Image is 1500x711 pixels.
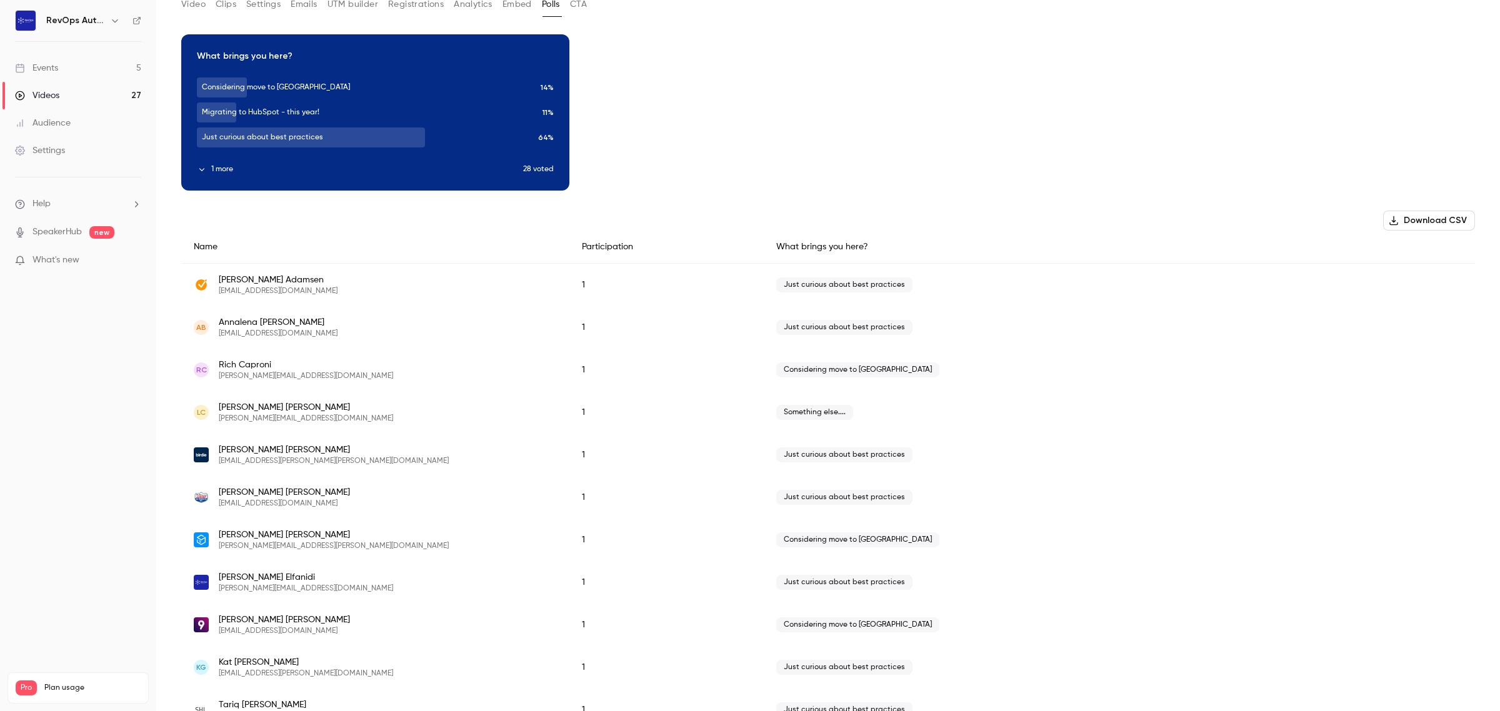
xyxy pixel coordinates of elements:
span: [EMAIL_ADDRESS][PERSON_NAME][PERSON_NAME][DOMAIN_NAME] [219,456,449,466]
div: 1 [569,561,764,604]
div: 1 [569,264,764,307]
span: LC [197,407,206,418]
img: severalnines.com [194,617,209,632]
span: [PERSON_NAME][EMAIL_ADDRESS][DOMAIN_NAME] [219,371,393,381]
span: [PERSON_NAME] Adamsen [219,274,337,286]
span: [EMAIL_ADDRESS][DOMAIN_NAME] [219,329,337,339]
img: stuart.com [194,532,209,547]
div: ali@revopsautomated.com [181,561,1475,604]
span: [PERSON_NAME][EMAIL_ADDRESS][DOMAIN_NAME] [219,584,393,594]
span: [PERSON_NAME][EMAIL_ADDRESS][DOMAIN_NAME] [219,414,393,424]
div: richard@capscale.pro [181,349,1475,391]
span: RC [196,364,207,375]
button: 1 more [197,164,523,175]
span: [PERSON_NAME] [PERSON_NAME] [219,444,449,456]
span: Just curious about best practices [776,575,912,590]
span: Considering move to [GEOGRAPHIC_DATA] [776,532,939,547]
span: Considering move to [GEOGRAPHIC_DATA] [776,617,939,632]
span: new [89,226,114,239]
div: mattias.adamsen@getaccept.com [181,264,1475,307]
span: What's new [32,254,79,267]
li: help-dropdown-opener [15,197,141,211]
div: Audience [15,117,71,129]
div: 1 [569,646,764,689]
span: Rich Caproni [219,359,393,371]
a: SpeakerHub [32,226,82,239]
span: Just curious about best practices [776,447,912,462]
button: Download CSV [1383,211,1475,231]
div: What brings you here? [764,231,1476,264]
div: Participation [569,231,764,264]
h6: RevOps Automated [46,14,105,27]
span: Something else.... [776,405,853,420]
span: [EMAIL_ADDRESS][DOMAIN_NAME] [219,626,350,636]
span: Considering move to [GEOGRAPHIC_DATA] [776,362,939,377]
span: Pro [16,680,37,695]
span: [EMAIL_ADDRESS][DOMAIN_NAME] [219,499,350,509]
div: 1 [569,519,764,561]
div: jdavis@lucasoil.com [181,476,1475,519]
div: 1 [569,604,764,646]
img: getaccept.com [194,277,209,292]
div: memo@severalnines.com [181,604,1475,646]
span: [PERSON_NAME] Elfanidi [219,571,393,584]
div: luke.cullimore@birdie.care [181,434,1475,476]
span: [PERSON_NAME] [PERSON_NAME] [219,486,350,499]
div: 1 [569,349,764,391]
span: Plan usage [44,683,141,693]
div: Events [15,62,58,74]
span: AB [196,322,206,333]
span: Kat [PERSON_NAME] [219,656,393,669]
div: h.dunn@stuart.com [181,519,1475,561]
img: lucasoil.com [194,490,209,505]
div: lewis@provalis.co.uk [181,391,1475,434]
span: [EMAIL_ADDRESS][PERSON_NAME][DOMAIN_NAME] [219,669,393,679]
div: Settings [15,144,65,157]
span: KG [196,662,206,673]
div: Name [181,231,569,264]
span: Tariq [PERSON_NAME] [219,699,337,711]
div: 1 [569,391,764,434]
div: 1 [569,476,764,519]
span: Just curious about best practices [776,320,912,335]
span: Help [32,197,51,211]
img: revopsautomated.com [194,575,209,590]
span: Just curious about best practices [776,660,912,675]
div: annalena@hellopanso.com [181,306,1475,349]
div: Videos [15,89,59,102]
span: [PERSON_NAME] [PERSON_NAME] [219,529,449,541]
div: 1 [569,434,764,476]
span: Annalena [PERSON_NAME] [219,316,337,329]
span: [PERSON_NAME][EMAIL_ADDRESS][PERSON_NAME][DOMAIN_NAME] [219,541,449,551]
span: [EMAIL_ADDRESS][DOMAIN_NAME] [219,286,337,296]
div: kat.geary@personifyhealth.com [181,646,1475,689]
span: Just curious about best practices [776,490,912,505]
iframe: Noticeable Trigger [126,255,141,266]
img: RevOps Automated [16,11,36,31]
div: 1 [569,306,764,349]
img: birdie.care [194,447,209,462]
span: [PERSON_NAME] [PERSON_NAME] [219,614,350,626]
span: [PERSON_NAME] [PERSON_NAME] [219,401,393,414]
span: Just curious about best practices [776,277,912,292]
